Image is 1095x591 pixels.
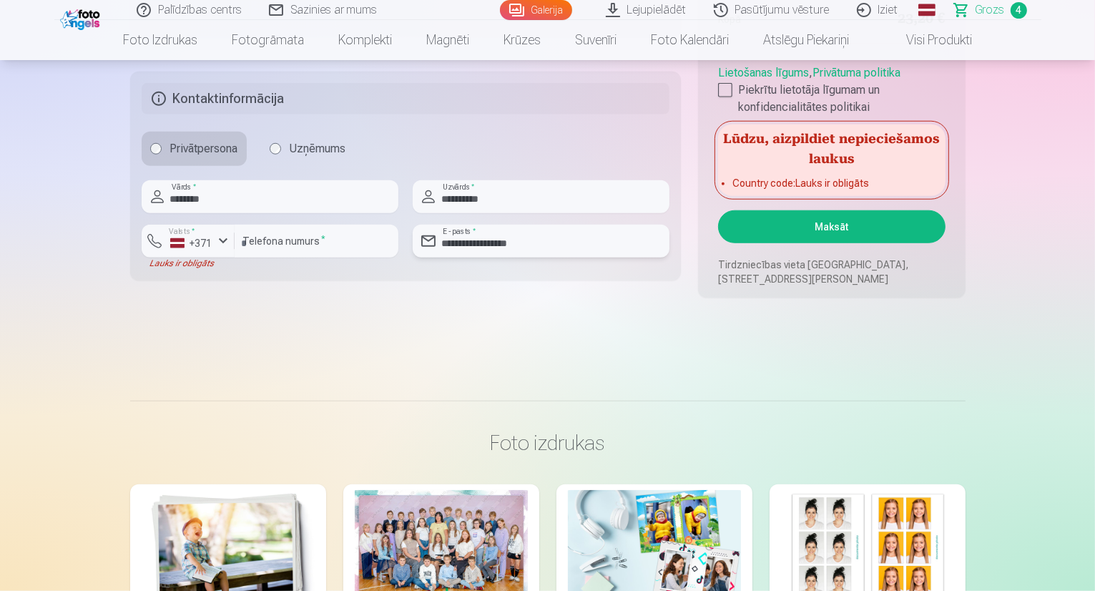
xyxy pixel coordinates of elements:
span: 4 [1011,2,1027,19]
img: /fa1 [60,6,104,30]
input: Uzņēmums [270,143,281,155]
button: Valsts*+371 [142,225,235,258]
div: Lauks ir obligāts [142,258,235,269]
a: Komplekti [321,20,409,60]
label: Uzņēmums [261,132,355,166]
label: Piekrītu lietotāja līgumam un konfidencialitātes politikai [718,82,945,116]
a: Fotogrāmata [215,20,321,60]
a: Visi produkti [866,20,989,60]
h3: Foto izdrukas [142,430,954,456]
a: Privātuma politika [812,66,900,79]
span: Grozs [976,1,1005,19]
div: +371 [170,236,213,250]
a: Lietošanas līgums [718,66,809,79]
li: Country code : Lauks ir obligāts [732,176,930,190]
a: Magnēti [409,20,486,60]
label: Valsts [165,227,200,238]
a: Foto kalendāri [634,20,746,60]
a: Foto izdrukas [106,20,215,60]
input: Privātpersona [150,143,162,155]
a: Suvenīri [558,20,634,60]
h5: Kontaktinformācija [142,83,670,114]
h5: Lūdzu, aizpildiet nepieciešamos laukus [718,124,945,170]
a: Atslēgu piekariņi [746,20,866,60]
button: Maksāt [718,210,945,243]
a: Krūzes [486,20,558,60]
div: , [718,59,945,116]
p: Tirdzniecības vieta [GEOGRAPHIC_DATA], [STREET_ADDRESS][PERSON_NAME] [718,258,945,286]
label: Privātpersona [142,132,247,166]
